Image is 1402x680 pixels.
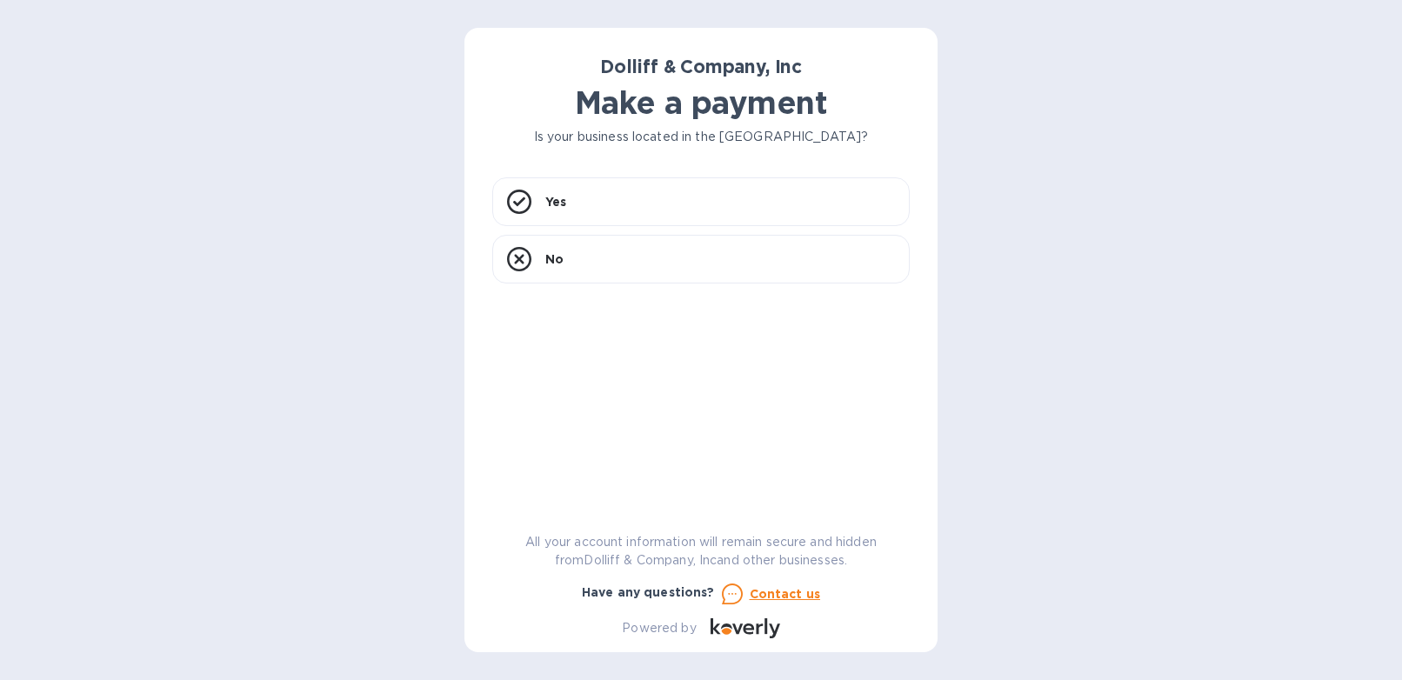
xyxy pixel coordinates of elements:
p: No [545,250,564,268]
b: Have any questions? [582,585,715,599]
p: Yes [545,193,566,210]
p: Powered by [622,619,696,637]
h1: Make a payment [492,84,910,121]
p: All your account information will remain secure and hidden from Dolliff & Company, Inc and other ... [492,533,910,570]
p: Is your business located in the [GEOGRAPHIC_DATA]? [492,128,910,146]
b: Dolliff & Company, Inc [600,56,802,77]
u: Contact us [750,587,821,601]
